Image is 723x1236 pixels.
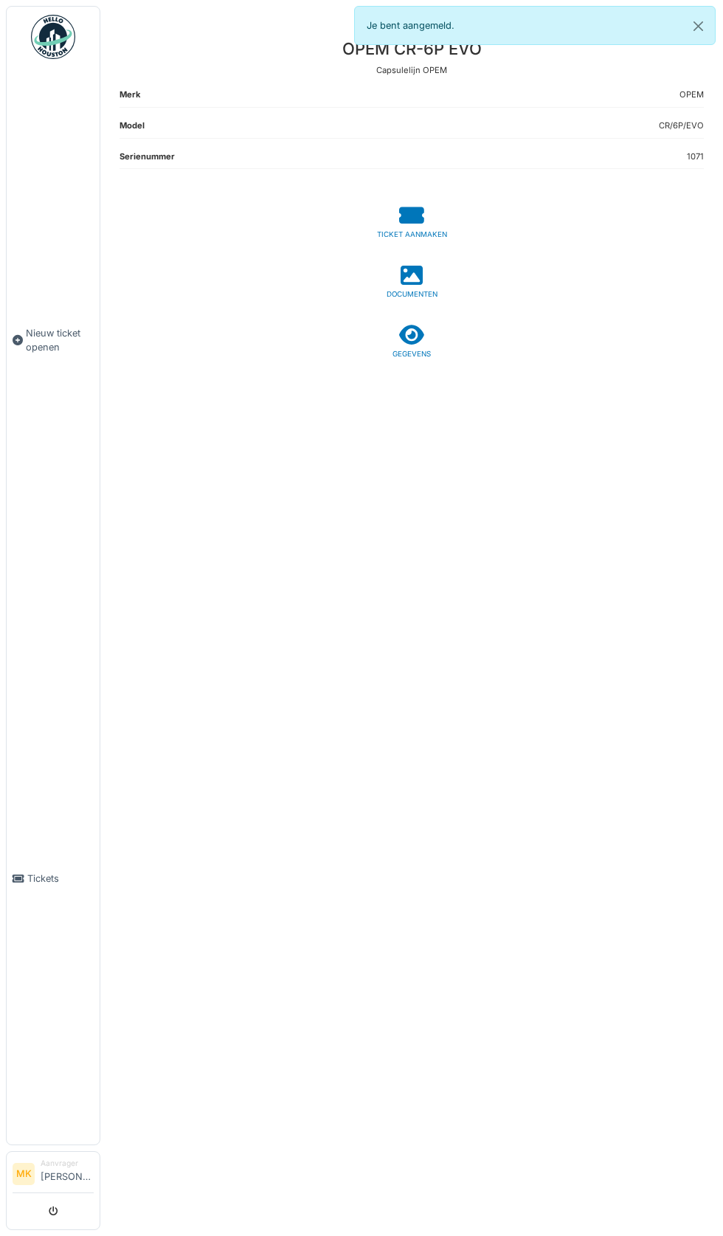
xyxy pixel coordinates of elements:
dt: Merk [120,89,140,107]
img: Badge_color-CXgf-gQk.svg [31,15,75,59]
a: Tickets [7,613,100,1145]
a: Nieuw ticket openen [7,67,100,613]
p: Capsulelijn OPEM [120,64,704,77]
dt: Serienummer [120,151,175,169]
span: Tickets [27,871,94,885]
li: MK [13,1163,35,1185]
div: TICKET AANMAKEN [120,229,704,241]
div: Je bent aangemeld. [354,6,716,45]
dt: Model [120,120,145,138]
h3: OPEM CR-6P EVO [120,39,704,58]
a: GEGEVENS [120,324,704,360]
a: TICKET AANMAKEN [120,204,704,241]
dd: CR/6P/EVO [659,120,704,132]
div: GEGEVENS [120,349,704,360]
li: [PERSON_NAME] [41,1158,94,1190]
div: Aanvrager [41,1158,94,1169]
div: DOCUMENTEN [120,289,704,300]
dd: 1071 [687,151,704,163]
dd: OPEM [679,89,704,101]
a: DOCUMENTEN [120,264,704,300]
a: MK Aanvrager[PERSON_NAME] [13,1158,94,1193]
button: Close [682,7,715,46]
span: Nieuw ticket openen [26,326,94,354]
